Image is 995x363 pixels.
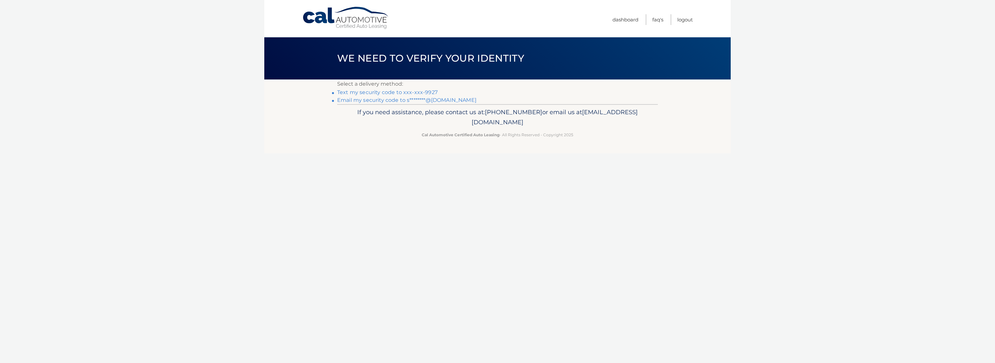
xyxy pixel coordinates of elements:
[485,108,542,116] span: [PHONE_NUMBER]
[612,14,638,25] a: Dashboard
[652,14,663,25] a: FAQ's
[341,107,654,128] p: If you need assistance, please contact us at: or email us at
[337,97,476,103] a: Email my security code to s********@[DOMAIN_NAME]
[337,52,524,64] span: We need to verify your identity
[341,131,654,138] p: - All Rights Reserved - Copyright 2025
[337,89,438,95] a: Text my security code to xxx-xxx-9927
[422,132,499,137] strong: Cal Automotive Certified Auto Leasing
[337,79,658,89] p: Select a delivery method:
[677,14,693,25] a: Logout
[302,6,390,30] a: Cal Automotive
